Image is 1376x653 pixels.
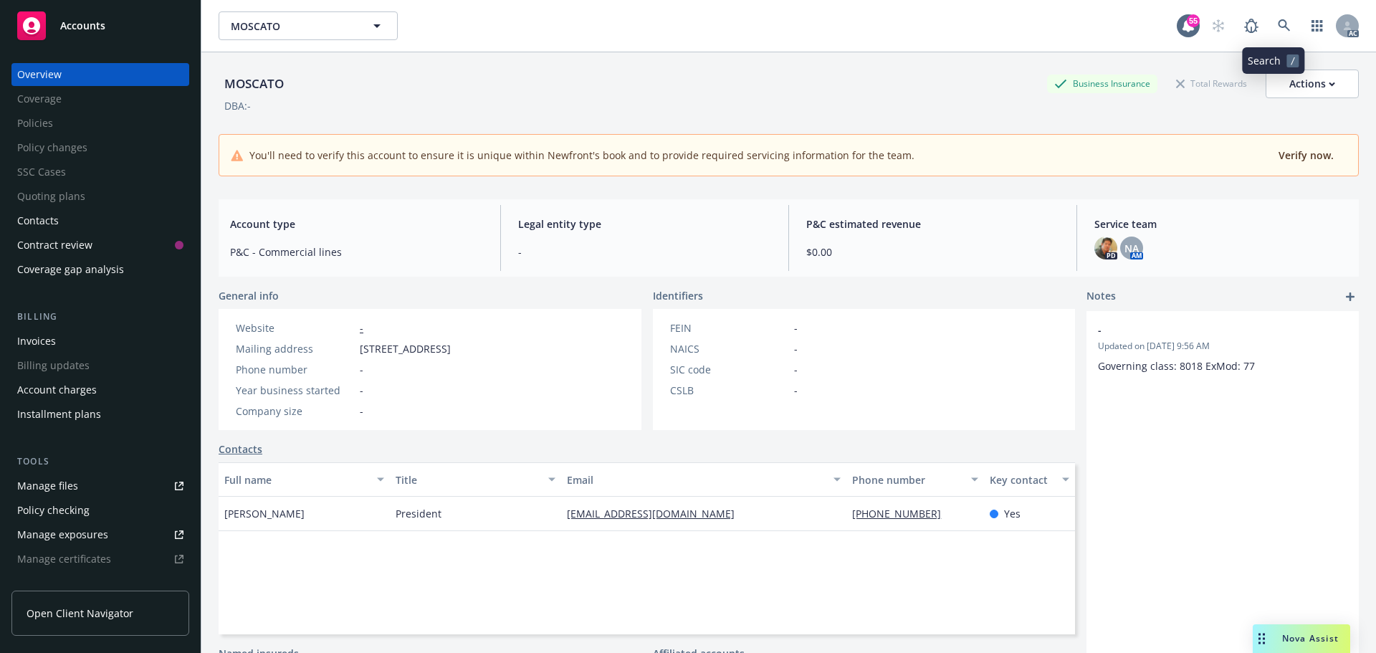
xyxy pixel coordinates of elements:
span: Identifiers [653,288,703,303]
div: NAICS [670,341,788,356]
a: Manage files [11,475,189,497]
div: Mailing address [236,341,354,356]
button: Nova Assist [1253,624,1350,653]
button: Full name [219,462,390,497]
a: - [360,321,363,335]
span: Open Client Navigator [27,606,133,621]
span: Notes [1086,288,1116,305]
div: CSLB [670,383,788,398]
span: Governing class: 8018 ExMod: 77 [1098,359,1255,373]
span: Accounts [60,20,105,32]
div: Contract review [17,234,92,257]
div: Company size [236,404,354,419]
span: - [360,383,363,398]
a: Overview [11,63,189,86]
button: Actions [1266,70,1359,98]
span: MOSCATO [231,19,355,34]
div: Overview [17,63,62,86]
span: Updated on [DATE] 9:56 AM [1098,340,1347,353]
div: Website [236,320,354,335]
span: - [1098,323,1310,338]
a: Contract review [11,234,189,257]
div: SIC code [670,362,788,377]
a: Search [1270,11,1299,40]
a: Accounts [11,6,189,46]
a: Installment plans [11,403,189,426]
span: Policies [11,112,189,135]
span: - [794,320,798,335]
div: Billing [11,310,189,324]
a: Contacts [11,209,189,232]
span: - [794,341,798,356]
span: Verify now. [1279,148,1334,162]
div: Installment plans [17,403,101,426]
div: Contacts [17,209,59,232]
div: Key contact [990,472,1053,487]
span: Legal entity type [518,216,771,232]
button: MOSCATO [219,11,398,40]
span: Manage certificates [11,548,189,571]
div: FEIN [670,320,788,335]
a: Policy checking [11,499,189,522]
span: [PERSON_NAME] [224,506,305,521]
div: Business Insurance [1047,75,1157,92]
button: Title [390,462,561,497]
span: Billing updates [11,354,189,377]
span: Quoting plans [11,185,189,208]
div: MOSCATO [219,75,290,93]
div: DBA: - [224,98,251,113]
div: -Updated on [DATE] 9:56 AMGoverning class: 8018 ExMod: 77 [1086,311,1359,385]
span: - [518,244,771,259]
span: Nova Assist [1282,632,1339,644]
span: You'll need to verify this account to ensure it is unique within Newfront's book and to provide r... [249,148,914,163]
span: Service team [1094,216,1347,232]
span: Yes [1004,506,1021,521]
span: - [794,362,798,377]
a: Manage exposures [11,523,189,546]
a: Report a Bug [1237,11,1266,40]
span: SSC Cases [11,161,189,183]
div: Account charges [17,378,97,401]
span: - [360,404,363,419]
span: General info [219,288,279,303]
a: Start snowing [1204,11,1233,40]
div: Manage exposures [17,523,108,546]
a: Coverage gap analysis [11,258,189,281]
button: Email [561,462,846,497]
a: Contacts [219,442,262,457]
div: 55 [1187,14,1200,27]
a: Account charges [11,378,189,401]
div: Drag to move [1253,624,1271,653]
div: Title [396,472,540,487]
div: Invoices [17,330,56,353]
span: - [794,383,798,398]
span: Manage claims [11,572,189,595]
span: Account type [230,216,483,232]
button: Key contact [984,462,1075,497]
button: Verify now. [1277,146,1335,164]
div: Full name [224,472,368,487]
div: Phone number [236,362,354,377]
img: photo [1094,237,1117,259]
span: Policy changes [11,136,189,159]
a: add [1342,288,1359,305]
span: [STREET_ADDRESS] [360,341,451,356]
div: Year business started [236,383,354,398]
span: NA [1124,241,1139,256]
a: Invoices [11,330,189,353]
div: Coverage gap analysis [17,258,124,281]
button: Phone number [846,462,983,497]
span: Coverage [11,87,189,110]
a: [PHONE_NUMBER] [852,507,952,520]
div: Actions [1289,70,1335,97]
a: Switch app [1303,11,1332,40]
a: [EMAIL_ADDRESS][DOMAIN_NAME] [567,507,746,520]
span: President [396,506,441,521]
div: Tools [11,454,189,469]
div: Total Rewards [1169,75,1254,92]
span: P&C - Commercial lines [230,244,483,259]
span: - [360,362,363,377]
span: $0.00 [806,244,1059,259]
div: Policy checking [17,499,90,522]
